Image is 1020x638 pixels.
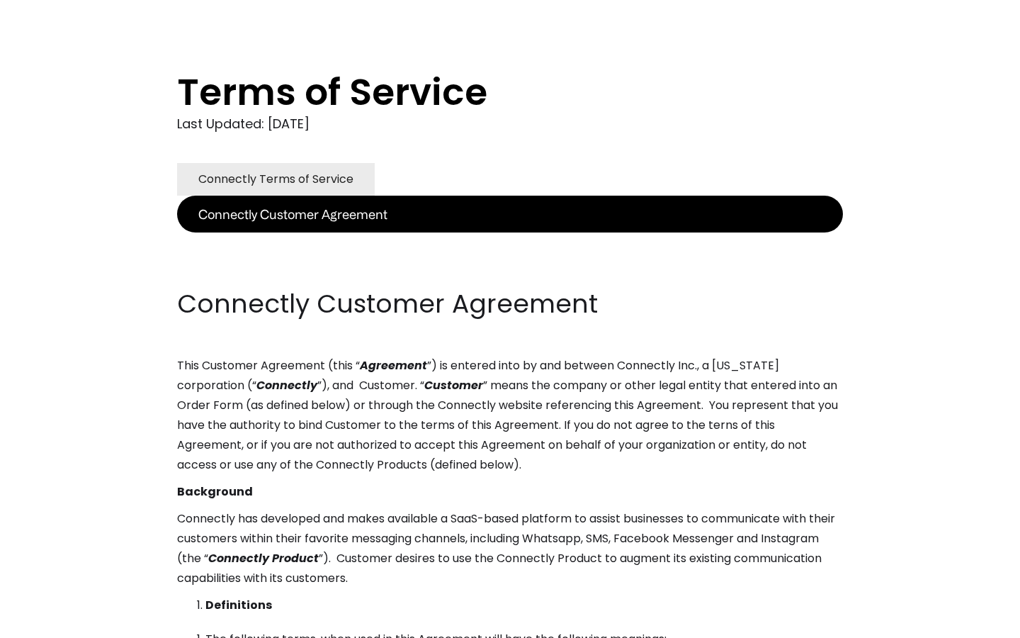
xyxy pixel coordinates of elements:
[198,204,387,224] div: Connectly Customer Agreement
[177,356,843,475] p: This Customer Agreement (this “ ”) is entered into by and between Connectly Inc., a [US_STATE] co...
[177,483,253,500] strong: Background
[256,377,317,393] em: Connectly
[14,612,85,633] aside: Language selected: English
[177,71,786,113] h1: Terms of Service
[177,509,843,588] p: Connectly has developed and makes available a SaaS-based platform to assist businesses to communi...
[208,550,319,566] em: Connectly Product
[360,357,427,374] em: Agreement
[28,613,85,633] ul: Language list
[177,286,843,322] h2: Connectly Customer Agreement
[205,597,272,613] strong: Definitions
[177,113,843,135] div: Last Updated: [DATE]
[177,233,843,252] p: ‍
[198,169,353,189] div: Connectly Terms of Service
[177,259,843,279] p: ‍
[424,377,483,393] em: Customer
